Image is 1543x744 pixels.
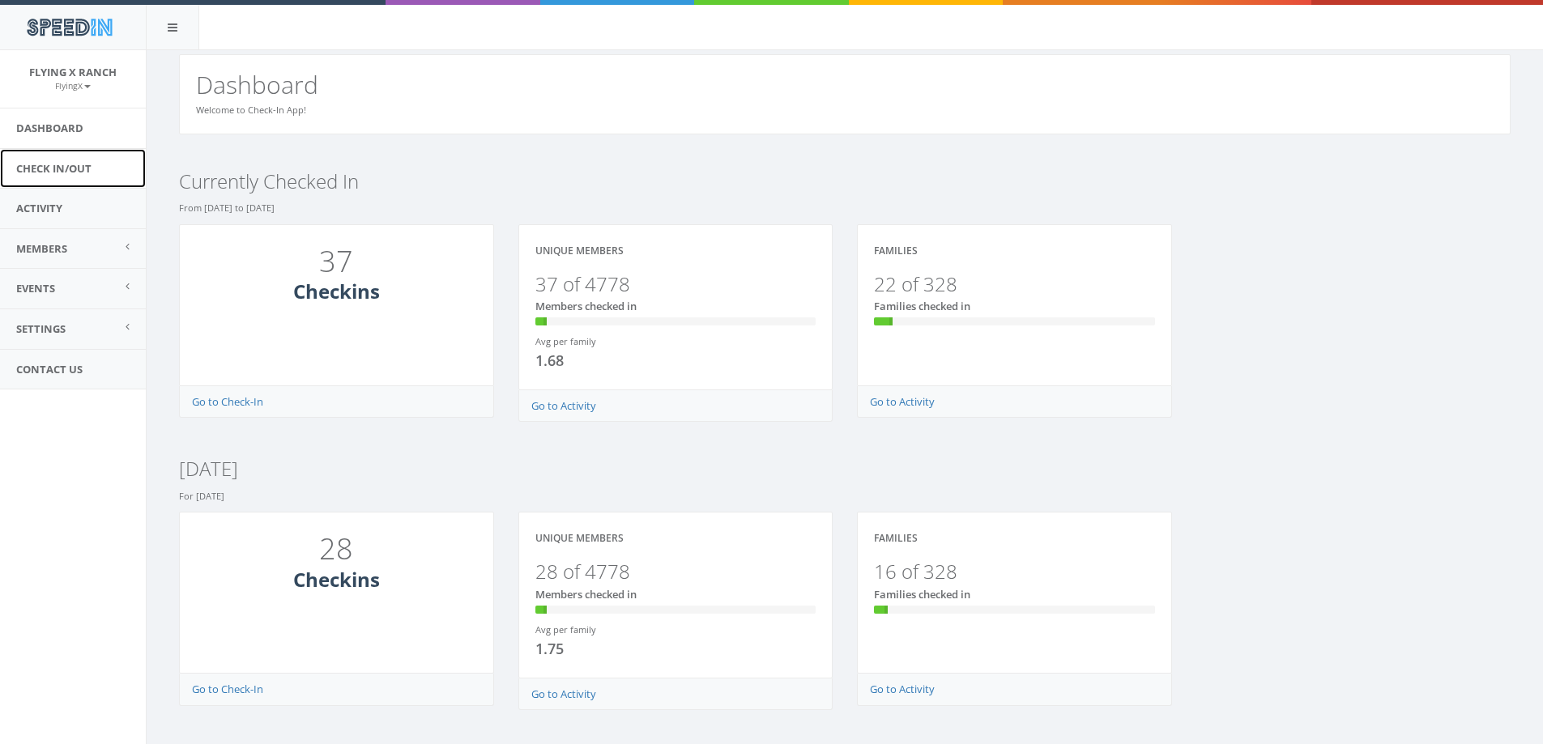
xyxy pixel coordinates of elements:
h4: Families [874,533,918,543]
a: Go to Activity [870,394,935,409]
small: Welcome to Check-In App! [196,104,306,116]
small: For [DATE] [179,490,224,502]
h2: Dashboard [196,71,1494,98]
small: Avg per family [535,623,596,636]
a: Go to Activity [870,682,935,696]
h3: Currently Checked In [179,171,1511,192]
a: Go to Check-In [192,394,263,409]
h4: 1.68 [535,353,663,369]
small: From [DATE] to [DATE] [179,202,275,214]
h4: Families [874,245,918,256]
span: Flying X Ranch [29,65,117,79]
h3: Checkins [196,569,477,590]
h3: 16 of 328 [874,561,1155,582]
h3: 22 of 328 [874,274,1155,295]
a: Go to Check-In [192,682,263,696]
span: Contact Us [16,362,83,376]
h1: 28 [200,533,473,565]
h4: Unique Members [535,533,624,543]
span: Members checked in [535,299,637,313]
a: FlyingX [55,78,91,92]
h4: Unique Members [535,245,624,256]
h3: 28 of 4778 [535,561,816,582]
small: FlyingX [55,80,91,91]
span: Families checked in [874,299,970,313]
small: Avg per family [535,335,596,347]
span: Events [16,281,55,295]
span: Settings [16,321,66,336]
span: Members [16,241,67,256]
h3: 37 of 4778 [535,274,816,295]
h4: 1.75 [535,641,663,657]
a: Go to Activity [531,687,596,701]
h1: 37 [200,245,473,278]
span: Families checked in [874,587,970,602]
a: Go to Activity [531,398,596,413]
img: speedin_logo.png [19,12,120,42]
h3: [DATE] [179,458,1511,479]
h3: Checkins [196,281,477,302]
span: Members checked in [535,587,637,602]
